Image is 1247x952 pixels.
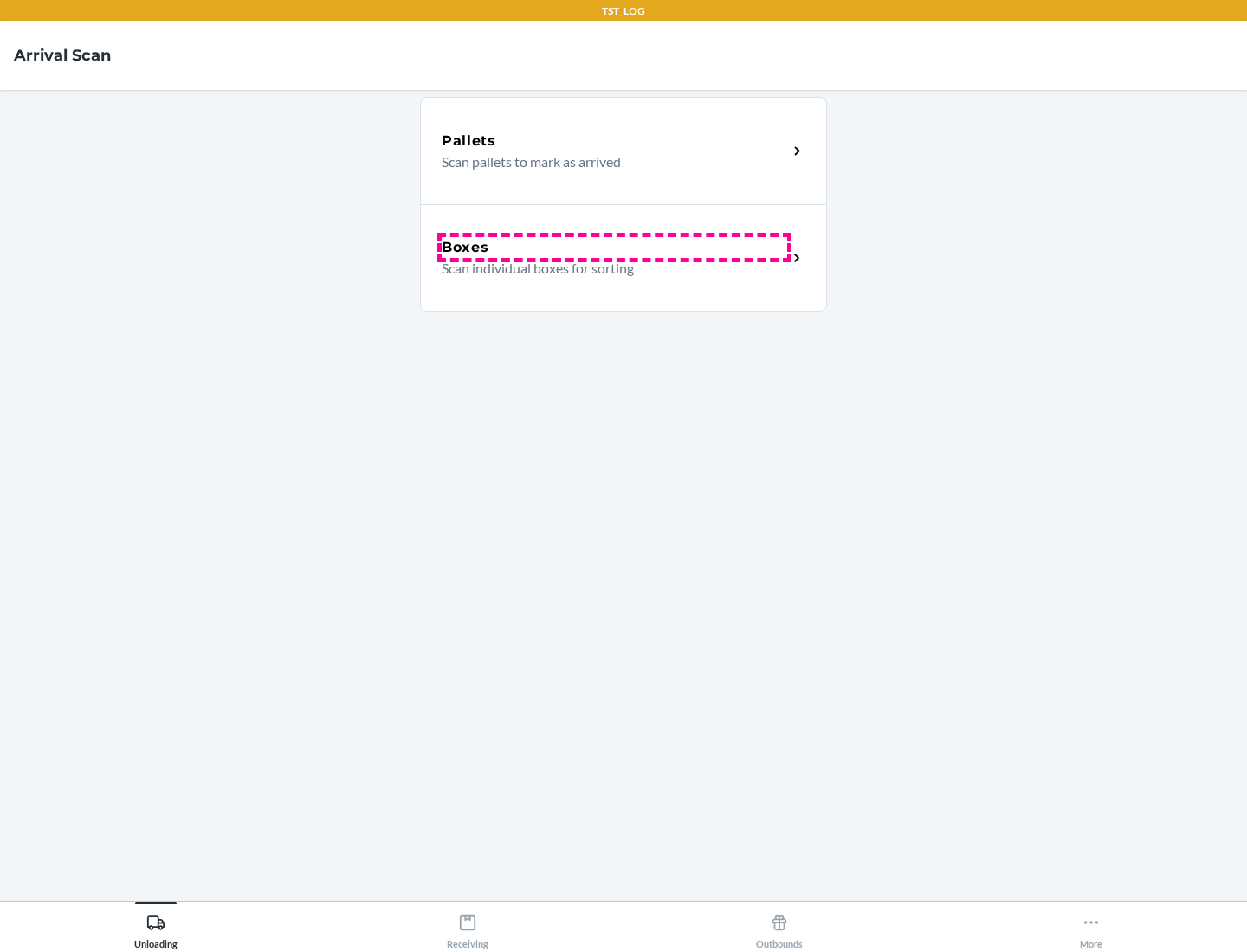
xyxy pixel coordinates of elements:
[602,3,645,19] p: TST_LOG
[420,97,827,204] a: PalletsScan pallets to mark as arrived
[442,131,496,151] h5: Pallets
[420,204,827,312] a: BoxesScan individual boxes for sorting
[935,902,1247,949] button: More
[623,902,935,949] button: Outbounds
[756,906,803,949] div: Outbounds
[14,44,111,67] h4: Arrival Scan
[442,151,773,172] p: Scan pallets to mark as arrived
[1080,906,1102,949] div: More
[312,902,623,949] button: Receiving
[442,237,489,258] h5: Boxes
[134,906,178,949] div: Unloading
[442,258,773,279] p: Scan individual boxes for sorting
[447,906,488,949] div: Receiving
